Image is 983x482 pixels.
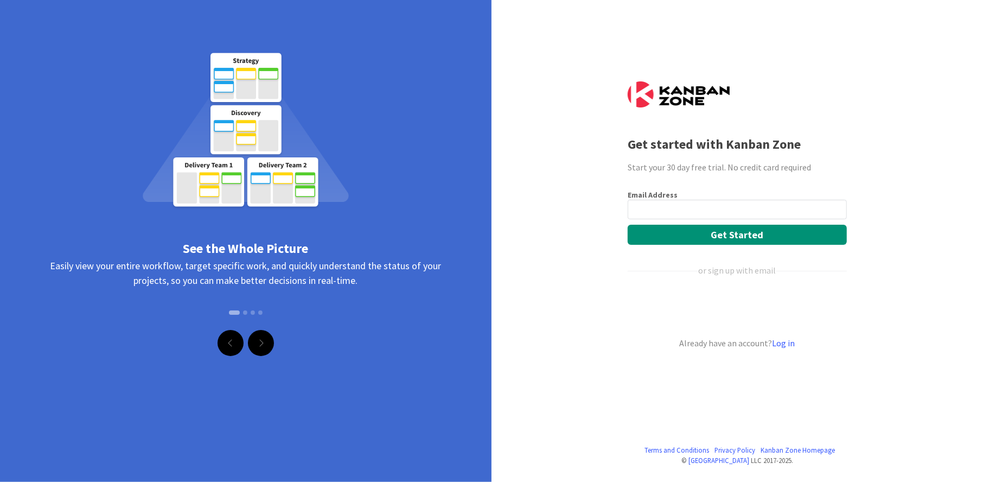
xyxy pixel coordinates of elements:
[38,239,454,258] div: See the Whole Picture
[628,161,847,174] div: Start your 30 day free trial. No credit card required
[773,338,795,348] a: Log in
[622,295,850,319] iframe: Sign in with Google Button
[628,455,847,466] div: © LLC 2017- 2025 .
[628,337,847,350] div: Already have an account?
[699,264,776,277] div: or sign up with email
[715,445,756,455] a: Privacy Policy
[628,81,730,107] img: Kanban Zone
[251,305,255,320] button: Slide 3
[258,305,263,320] button: Slide 4
[628,225,847,245] button: Get Started
[628,136,801,153] b: Get started with Kanban Zone
[229,310,240,315] button: Slide 1
[628,190,678,200] label: Email Address
[38,258,454,329] div: Easily view your entire workflow, target specific work, and quickly understand the status of your...
[761,445,835,455] a: Kanban Zone Homepage
[645,445,710,455] a: Terms and Conditions
[688,456,749,465] a: [GEOGRAPHIC_DATA]
[243,305,247,320] button: Slide 2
